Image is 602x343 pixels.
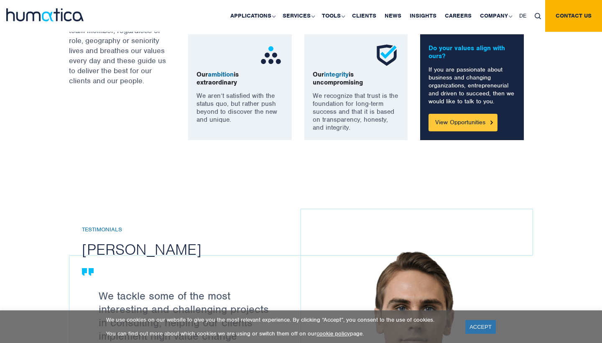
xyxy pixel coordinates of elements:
h2: [PERSON_NAME] [82,240,313,259]
a: View Opportunities [429,114,497,131]
p: If you are passionate about business and changing organizations, entrepreneurial and driven to su... [429,66,515,105]
p: You can find out more about which cookies we are using or switch them off on our page. [106,330,455,337]
a: ACCEPT [465,320,496,334]
span: integrity [324,70,349,79]
a: cookie policy [316,330,350,337]
img: ico [374,43,399,68]
img: search_icon [535,13,541,19]
img: logo [6,8,84,21]
p: We recognize that trust is the foundation for long-term success and that it is based on transpare... [313,92,400,132]
img: Button [490,120,493,124]
p: We aren’t satisfied with the status quo, but rather push beyond to discover the new and unique. [196,92,283,124]
h6: Testimonials [82,226,313,233]
span: DE [519,12,526,19]
p: Our is uncompromising [313,71,400,87]
img: ico [258,43,283,68]
span: ambition [208,70,234,79]
p: Our is extraordinary [196,71,283,87]
p: We use cookies on our website to give you the most relevant experience. By clicking “Accept”, you... [106,316,455,323]
p: Do your values align with ours? [429,44,515,60]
